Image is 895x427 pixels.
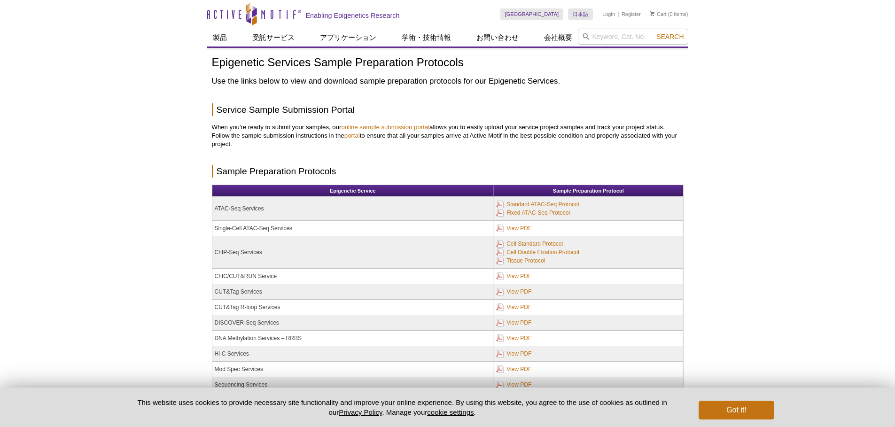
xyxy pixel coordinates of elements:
th: Epigenetic Service [212,185,494,197]
img: Your Cart [650,11,654,16]
a: Fixed ATAC-Seq Protocol [496,208,570,218]
h2: Use the links below to view and download sample preparation protocols for our Epigenetic Services. [212,76,684,87]
a: View PDF [496,333,531,343]
li: (0 items) [650,8,688,20]
td: Hi-C Services [212,346,494,362]
a: アプリケーション [314,29,382,47]
th: Sample Preparation Protocol [494,185,683,197]
a: View PDF [496,318,531,328]
td: ATAC-Seq Services [212,197,494,221]
button: Search [654,32,686,41]
a: 受託サービス [247,29,300,47]
a: Cell Double Fixation Protocol [496,247,579,257]
td: ChIC/CUT&RUN Service [212,269,494,284]
h2: Enabling Epigenetics Research [306,11,400,20]
input: Keyword, Cat. No. [578,29,688,45]
a: [GEOGRAPHIC_DATA] [500,8,564,20]
p: This website uses cookies to provide necessary site functionality and improve your online experie... [121,397,684,417]
a: Cart [650,11,667,17]
a: Standard ATAC-Seq Protocol [496,199,579,210]
a: お問い合わせ [471,29,524,47]
td: DNA Methylation Services – RRBS [212,331,494,346]
a: Privacy Policy [339,408,382,416]
a: Cell Standard Protocol [496,239,563,249]
h2: Service Sample Submission Portal [212,103,684,116]
a: 会社概要 [538,29,578,47]
button: cookie settings [427,408,474,416]
a: 製品 [207,29,233,47]
a: 日本語 [568,8,593,20]
a: View PDF [496,380,531,390]
a: View PDF [496,302,531,312]
a: Login [602,11,615,17]
a: Register [622,11,641,17]
td: Single-Cell ATAC-Seq Services [212,221,494,236]
h2: Sample Preparation Protocols [212,165,684,178]
p: When you're ready to submit your samples, our allows you to easily upload your service project sa... [212,123,684,148]
a: online sample submission portal [341,124,429,131]
td: DISCOVER-Seq Services [212,315,494,331]
a: portal [344,132,360,139]
td: ChIP-Seq Services [212,236,494,269]
span: Search [656,33,684,40]
button: Got it! [699,401,774,419]
h1: Epigenetic Services Sample Preparation Protocols [212,56,684,70]
a: View PDF [496,349,531,359]
td: Sequencing Services [212,377,494,393]
td: Mod Spec Services [212,362,494,377]
a: Tissue Protocol [496,256,545,266]
td: CUT&Tag R-loop Services [212,300,494,315]
a: View PDF [496,223,531,233]
a: View PDF [496,364,531,374]
a: View PDF [496,271,531,281]
a: View PDF [496,287,531,297]
td: CUT&Tag Services [212,284,494,300]
a: 学術・技術情報 [396,29,457,47]
li: | [618,8,619,20]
